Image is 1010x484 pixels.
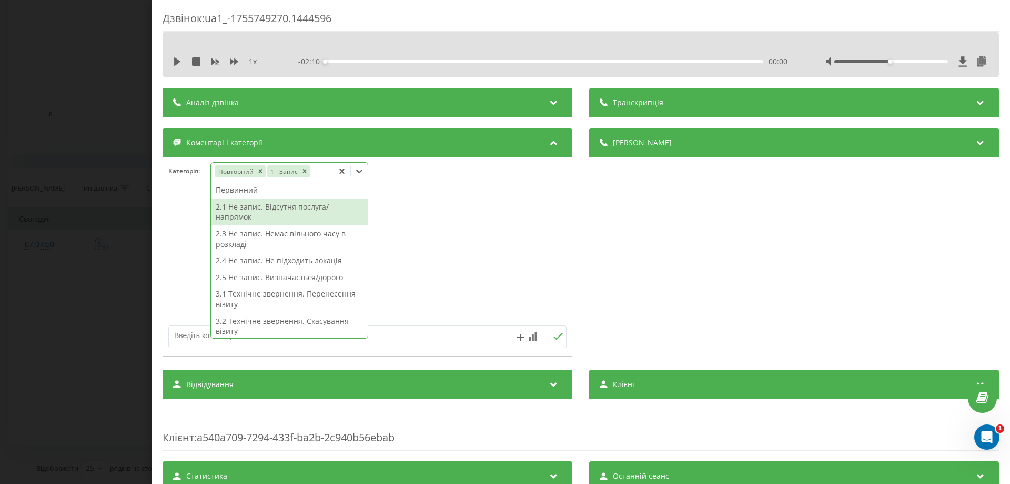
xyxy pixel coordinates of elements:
[186,137,262,148] span: Коментарі і категорії
[163,430,194,445] span: Клієнт
[186,471,227,481] span: Статистика
[215,165,255,177] div: Повторний
[211,199,368,225] div: 2.1 Не запис. Відсутня послуга/напрямок
[323,60,327,64] div: Accessibility label
[186,379,234,390] span: Відвідування
[168,167,210,175] h4: Категорія :
[163,409,999,451] div: : a540a709-7294-433f-ba2b-2c940b56ebab
[298,56,325,67] span: - 02:10
[299,165,310,177] div: Remove 1 - Запис
[211,313,368,340] div: 3.2 Технічне звернення. Скасування візиту
[211,285,368,312] div: 3.1 Технічне звернення. Перенесення візиту
[613,97,663,108] span: Транскрипція
[996,424,1004,433] span: 1
[888,60,893,64] div: Accessibility label
[769,56,787,67] span: 00:00
[211,225,368,252] div: 2.3 Не запис. Немає вільного часу в розкладі
[186,97,239,108] span: Аналіз дзвінка
[163,11,999,32] div: Дзвінок : ua1_-1755749270.1444596
[255,165,266,177] div: Remove Повторний
[613,471,669,481] span: Останній сеанс
[211,182,368,199] div: Первинний
[267,165,299,177] div: 1 - Запис
[613,137,672,148] span: [PERSON_NAME]
[211,269,368,286] div: 2.5 Не запис. Визначається/дорого
[613,379,636,390] span: Клієнт
[974,424,999,450] iframe: Intercom live chat
[211,252,368,269] div: 2.4 Не запис. Не підходить локація
[249,56,257,67] span: 1 x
